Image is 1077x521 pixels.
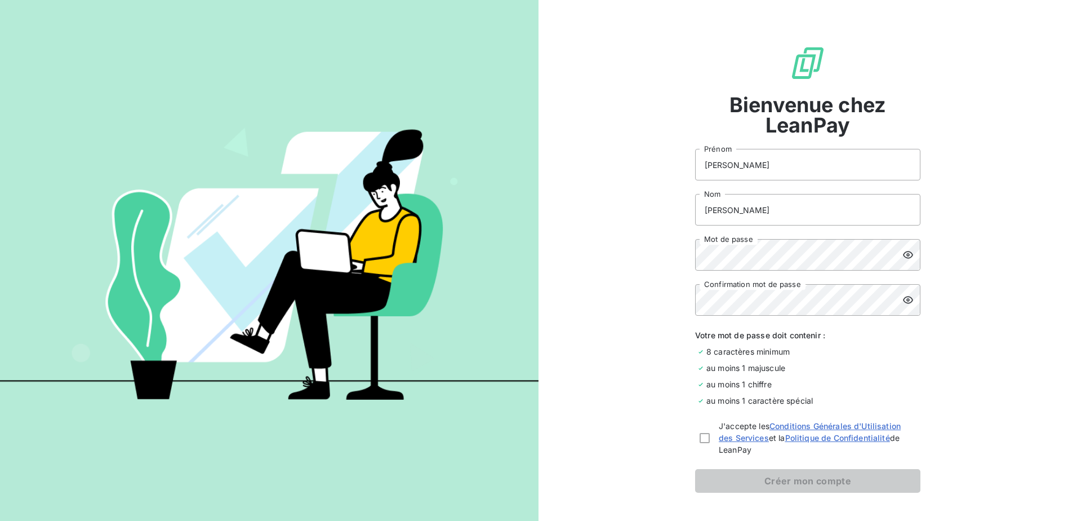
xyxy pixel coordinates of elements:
span: Votre mot de passe doit contenir : [695,329,920,341]
a: Conditions Générales d'Utilisation des Services [719,421,901,443]
span: Bienvenue chez LeanPay [695,95,920,135]
span: 8 caractères minimum [706,346,790,357]
span: au moins 1 chiffre [706,378,772,390]
a: Politique de Confidentialité [785,433,890,443]
span: au moins 1 caractère spécial [706,395,813,407]
input: placeholder [695,194,920,226]
button: Créer mon compte [695,469,920,493]
span: J'accepte les et la de LeanPay [719,420,916,456]
img: logo sigle [790,45,826,81]
input: placeholder [695,149,920,180]
span: au moins 1 majuscule [706,362,785,374]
